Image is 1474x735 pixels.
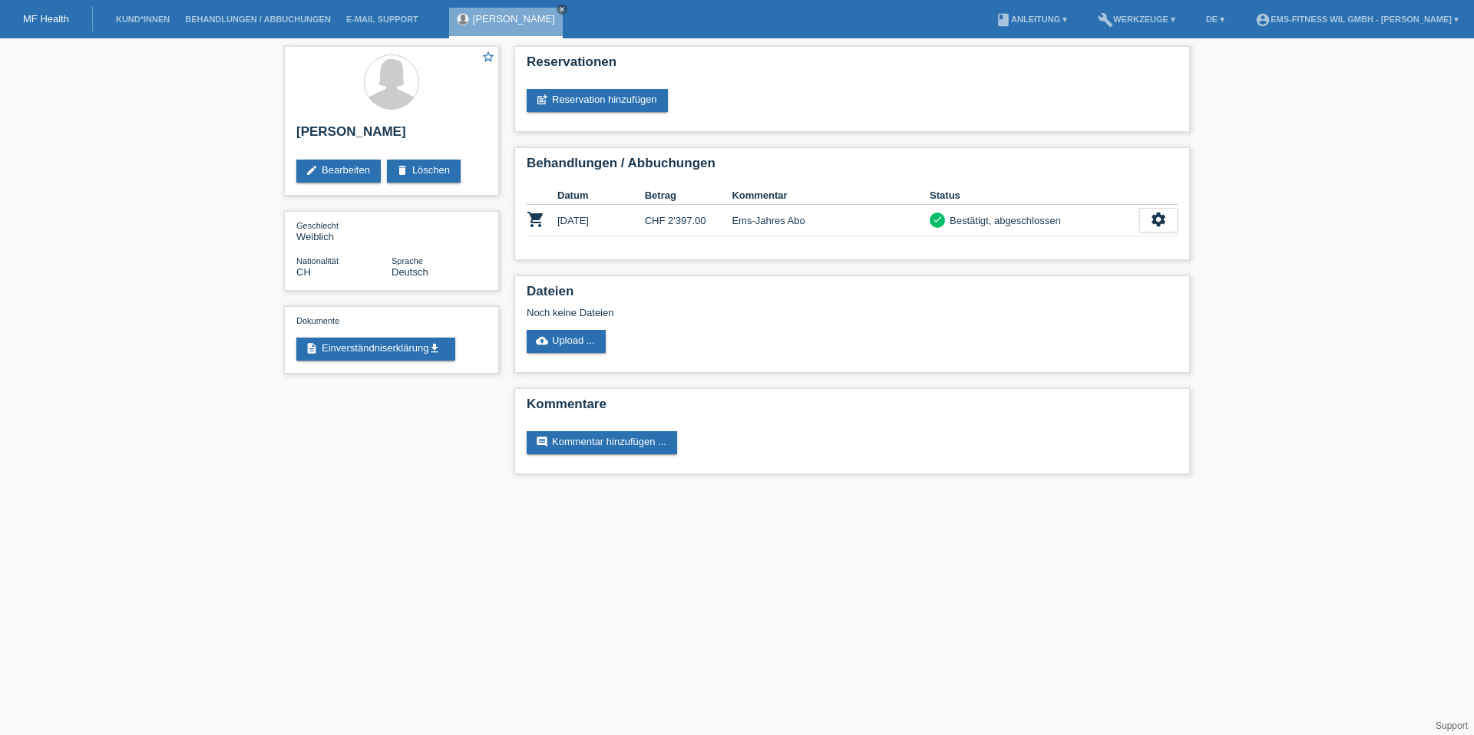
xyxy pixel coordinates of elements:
[481,50,495,66] a: star_border
[930,186,1139,205] th: Status
[557,4,567,15] a: close
[339,15,426,24] a: E-Mail Support
[536,436,548,448] i: comment
[387,160,461,183] a: deleteLöschen
[527,89,668,112] a: post_addReservation hinzufügen
[527,330,606,353] a: cloud_uploadUpload ...
[732,205,930,236] td: Ems-Jahres Abo
[732,186,930,205] th: Kommentar
[306,342,318,354] i: description
[1150,211,1167,228] i: settings
[536,335,548,347] i: cloud_upload
[1255,12,1271,28] i: account_circle
[296,266,311,278] span: Schweiz
[996,12,1011,28] i: book
[296,124,487,147] h2: [PERSON_NAME]
[645,186,732,205] th: Betrag
[473,13,555,25] a: [PERSON_NAME]
[428,342,441,354] i: get_app
[558,5,566,13] i: close
[396,164,408,176] i: delete
[988,15,1075,24] a: bookAnleitung ▾
[23,13,69,25] a: MF Health
[296,256,339,265] span: Nationalität
[527,431,677,454] a: commentKommentar hinzufügen ...
[1436,720,1468,731] a: Support
[932,214,943,225] i: check
[527,54,1178,77] h2: Reservationen
[296,316,339,325] span: Dokumente
[296,338,455,361] a: descriptionEinverständniserklärungget_app
[296,221,339,230] span: Geschlecht
[1090,15,1183,24] a: buildWerkzeuge ▾
[527,307,996,318] div: Noch keine Dateien
[108,15,177,24] a: Kund*innen
[177,15,339,24] a: Behandlungen / Abbuchungen
[306,164,318,176] i: edit
[557,186,645,205] th: Datum
[392,266,428,278] span: Deutsch
[557,205,645,236] td: [DATE]
[536,94,548,106] i: post_add
[527,397,1178,420] h2: Kommentare
[945,213,1061,229] div: Bestätigt, abgeschlossen
[392,256,423,265] span: Sprache
[527,284,1178,307] h2: Dateien
[645,205,732,236] td: CHF 2'397.00
[1198,15,1232,24] a: DE ▾
[296,219,392,242] div: Weiblich
[527,156,1178,179] h2: Behandlungen / Abbuchungen
[1098,12,1113,28] i: build
[527,210,545,229] i: POSP00027135
[481,50,495,64] i: star_border
[296,160,381,183] a: editBearbeiten
[1248,15,1466,24] a: account_circleEMS-Fitness Wil GmbH - [PERSON_NAME] ▾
